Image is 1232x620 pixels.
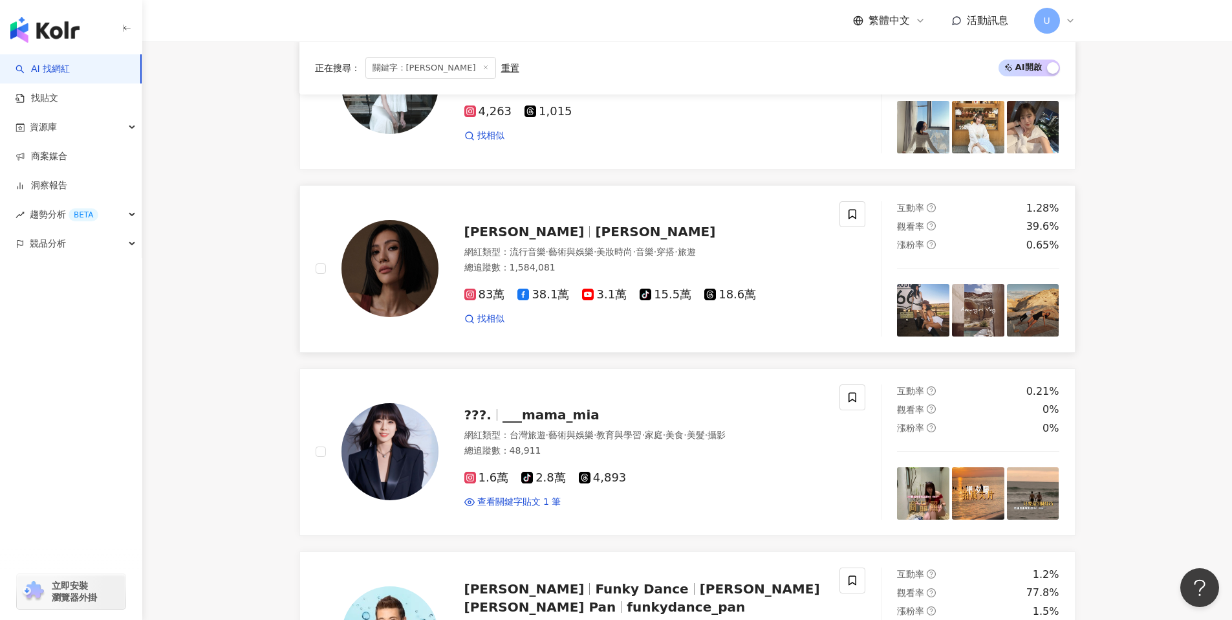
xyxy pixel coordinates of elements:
[596,430,642,440] span: 教育與學習
[595,224,715,239] span: [PERSON_NAME]
[464,246,825,259] div: 網紅類型 ：
[927,404,936,414] span: question-circle
[341,220,438,317] img: KOL Avatar
[579,471,627,485] span: 4,893
[927,221,936,230] span: question-circle
[464,129,504,142] a: 找相似
[897,467,949,520] img: post-image
[464,407,492,423] span: ???.
[869,14,910,28] span: 繁體中文
[299,185,1075,353] a: KOL Avatar[PERSON_NAME][PERSON_NAME]網紅類型：流行音樂·藝術與娛樂·美妝時尚·音樂·穿搭·旅遊總追蹤數：1,584,08183萬38.1萬3.1萬15.5萬1...
[640,288,691,302] span: 15.5萬
[1007,101,1059,153] img: post-image
[952,284,1004,337] img: post-image
[1007,284,1059,337] img: post-image
[927,203,936,212] span: question-circle
[1026,219,1059,234] div: 39.6%
[897,239,924,250] span: 漲粉率
[365,57,496,79] span: 關鍵字：[PERSON_NAME]
[464,581,585,597] span: [PERSON_NAME]
[654,247,656,257] span: ·
[665,430,684,440] span: 美食
[1026,238,1059,252] div: 0.65%
[501,63,519,73] div: 重置
[927,240,936,249] span: question-circle
[510,430,546,440] span: 台灣旅遊
[632,247,635,257] span: ·
[464,261,825,274] div: 總追蹤數 ： 1,584,081
[967,14,1008,27] span: 活動訊息
[546,247,548,257] span: ·
[627,599,745,615] span: funkydance_pan
[10,17,80,43] img: logo
[897,203,924,213] span: 互動率
[521,471,566,485] span: 2.8萬
[524,105,572,118] span: 1,015
[464,429,825,442] div: 網紅類型 ：
[477,313,504,326] span: 找相似
[341,403,438,500] img: KOL Avatar
[30,113,57,142] span: 資源庫
[1033,568,1059,582] div: 1.2%
[927,570,936,579] span: question-circle
[952,101,1004,153] img: post-image
[687,430,705,440] span: 美髮
[594,247,596,257] span: ·
[16,210,25,219] span: rise
[705,430,708,440] span: ·
[16,92,58,105] a: 找貼文
[52,580,97,603] span: 立即安裝 瀏覽器外掛
[927,606,936,615] span: question-circle
[1026,586,1059,600] div: 77.8%
[16,150,67,163] a: 商案媒合
[927,588,936,597] span: question-circle
[477,496,561,509] span: 查看關鍵字貼文 1 筆
[503,407,600,423] span: ___mama_mia
[678,247,696,257] span: 旅遊
[17,574,125,609] a: chrome extension立即安裝 瀏覽器外掛
[464,313,504,326] a: 找相似
[30,229,66,258] span: 競品分析
[464,496,561,509] a: 查看關鍵字貼文 1 筆
[315,63,360,73] span: 正在搜尋 ：
[1026,384,1059,399] div: 0.21%
[897,386,924,396] span: 互動率
[952,467,1004,520] img: post-image
[1007,467,1059,520] img: post-image
[642,430,644,440] span: ·
[464,105,512,118] span: 4,263
[477,129,504,142] span: 找相似
[927,386,936,395] span: question-circle
[897,588,924,598] span: 觀看率
[656,247,675,257] span: 穿搭
[645,430,663,440] span: 家庭
[897,221,924,232] span: 觀看率
[1043,421,1059,436] div: 0%
[16,63,70,76] a: searchAI 找網紅
[594,430,596,440] span: ·
[1043,14,1050,28] span: U
[897,404,924,415] span: 觀看率
[30,200,98,229] span: 趨勢分析
[548,247,594,257] span: 藝術與娛樂
[708,430,726,440] span: 攝影
[1043,403,1059,417] div: 0%
[1026,201,1059,216] div: 1.28%
[464,445,825,458] div: 總追蹤數 ： 48,911
[897,423,924,433] span: 漲粉率
[517,288,569,302] span: 38.1萬
[927,423,936,432] span: question-circle
[299,368,1075,536] a: KOL Avatar???.___mama_mia網紅類型：台灣旅遊·藝術與娛樂·教育與學習·家庭·美食·美髮·攝影總追蹤數：48,9111.6萬2.8萬4,893查看關鍵字貼文 1 筆互動率q...
[897,569,924,579] span: 互動率
[546,430,548,440] span: ·
[548,430,594,440] span: 藝術與娛樂
[897,101,949,153] img: post-image
[464,471,509,485] span: 1.6萬
[704,288,756,302] span: 18.6萬
[595,581,688,597] span: Funky Dance
[1033,604,1059,619] div: 1.5%
[663,430,665,440] span: ·
[21,581,46,602] img: chrome extension
[1180,568,1219,607] iframe: Help Scout Beacon - Open
[16,179,67,192] a: 洞察報告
